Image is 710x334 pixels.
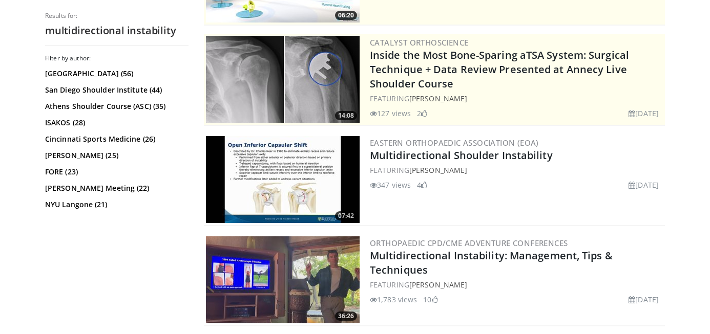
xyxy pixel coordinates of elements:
[370,48,629,91] a: Inside the Most Bone-Sparing aTSA System: Surgical Technique + Data Review Presented at Annecy Li...
[370,93,663,104] div: FEATURING
[45,199,186,210] a: NYU Langone (21)
[45,101,186,112] a: Athens Shoulder Course (ASC) (35)
[45,24,189,37] h2: multidirectional instability
[335,111,357,120] span: 14:08
[45,134,186,144] a: Cincinnati Sports Medicine (26)
[370,138,539,148] a: Eastern Orthopaedic Association (EOA)
[45,183,186,193] a: [PERSON_NAME] Meeting (22)
[417,108,427,119] li: 2
[335,211,357,220] span: 07:42
[206,236,360,323] img: 7f8da41c-116a-4bb1-9782-e22a5107b845.300x170_q85_crop-smart_upscale.jpg
[335,311,357,321] span: 36:26
[370,238,568,248] a: Orthopaedic CPD/CME Adventure Conferences
[206,136,360,223] img: 1a16d118-e110-4911-8c6a-e04bb536b803.300x170_q85_crop-smart_upscale.jpg
[370,249,613,277] a: Multidirectional Instability: Management, Tips & Techniques
[417,180,427,190] li: 4
[206,136,360,223] a: 07:42
[45,150,186,161] a: [PERSON_NAME] (25)
[370,165,663,175] div: FEATURING
[370,37,468,48] a: Catalyst OrthoScience
[370,180,411,190] li: 347 views
[45,118,186,128] a: ISAKOS (28)
[206,36,360,123] img: 9f15458b-d013-4cfd-976d-a83a3859932f.300x170_q85_crop-smart_upscale.jpg
[45,85,186,95] a: San Diego Shoulder Institute (44)
[370,294,417,305] li: 1,783 views
[206,236,360,323] a: 36:26
[45,12,189,20] p: Results for:
[370,279,663,290] div: FEATURING
[45,54,189,62] h3: Filter by author:
[409,165,467,175] a: [PERSON_NAME]
[45,69,186,79] a: [GEOGRAPHIC_DATA] (56)
[335,11,357,20] span: 06:20
[629,294,659,305] li: [DATE]
[45,167,186,177] a: FORE (23)
[370,108,411,119] li: 127 views
[370,148,553,162] a: Multidirectional Shoulder Instability
[409,94,467,103] a: [PERSON_NAME]
[206,36,360,123] a: 14:08
[423,294,437,305] li: 10
[629,180,659,190] li: [DATE]
[409,280,467,290] a: [PERSON_NAME]
[629,108,659,119] li: [DATE]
